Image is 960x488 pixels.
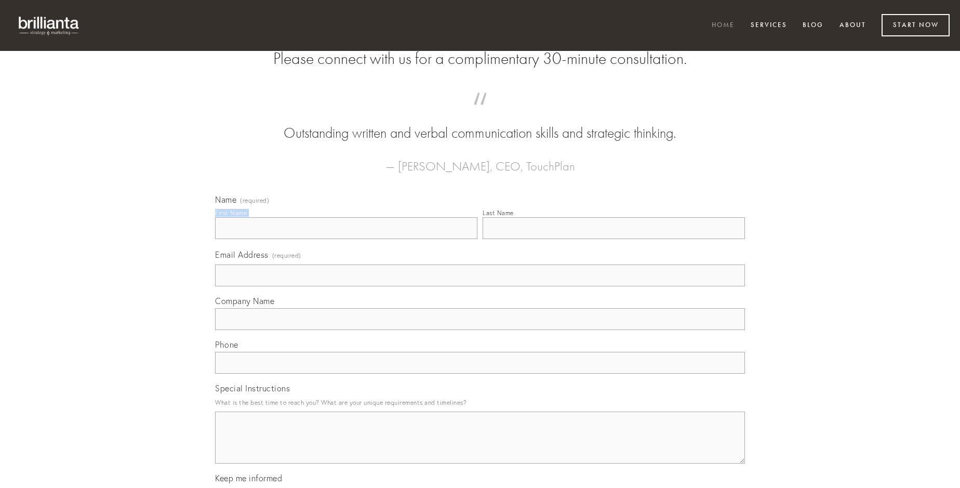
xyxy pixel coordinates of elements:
[215,473,282,483] span: Keep me informed
[240,197,269,204] span: (required)
[215,296,274,306] span: Company Name
[705,17,741,34] a: Home
[272,248,301,262] span: (required)
[232,143,728,177] figcaption: — [PERSON_NAME], CEO, TouchPlan
[215,395,745,410] p: What is the best time to reach you? What are your unique requirements and timelines?
[215,209,247,217] div: First Name
[833,17,873,34] a: About
[796,17,830,34] a: Blog
[232,103,728,143] blockquote: Outstanding written and verbal communication skills and strategic thinking.
[483,209,514,217] div: Last Name
[215,49,745,69] h2: Please connect with us for a complimentary 30-minute consultation.
[215,249,269,260] span: Email Address
[215,339,238,350] span: Phone
[232,103,728,123] span: “
[744,17,794,34] a: Services
[215,383,290,393] span: Special Instructions
[882,14,950,36] a: Start Now
[215,194,236,205] span: Name
[10,10,88,41] img: brillianta - research, strategy, marketing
